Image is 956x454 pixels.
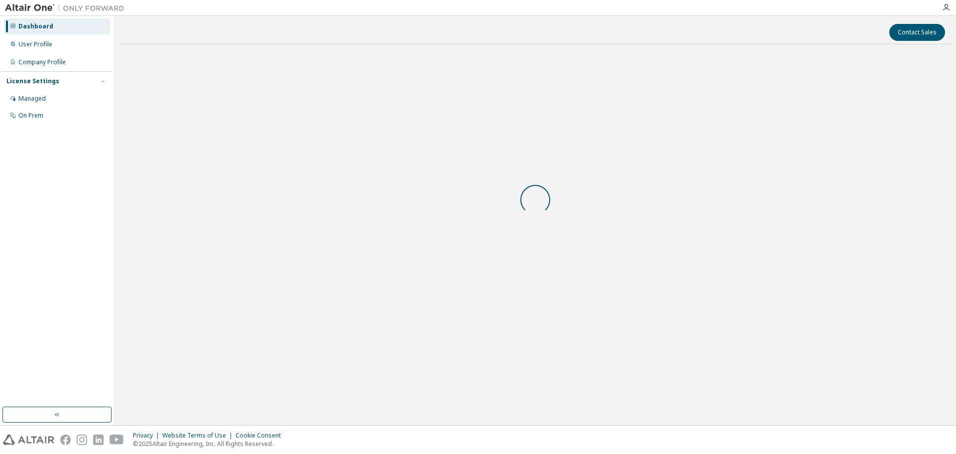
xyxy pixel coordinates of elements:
img: instagram.svg [77,435,87,445]
div: Dashboard [18,22,53,30]
img: linkedin.svg [93,435,104,445]
div: User Profile [18,40,52,48]
button: Contact Sales [889,24,945,41]
div: Privacy [133,432,162,440]
div: Company Profile [18,58,66,66]
div: License Settings [6,77,59,85]
div: Cookie Consent [236,432,287,440]
div: Managed [18,95,46,103]
img: youtube.svg [110,435,124,445]
div: On Prem [18,112,43,120]
div: Website Terms of Use [162,432,236,440]
img: altair_logo.svg [3,435,54,445]
p: © 2025 Altair Engineering, Inc. All Rights Reserved. [133,440,287,448]
img: facebook.svg [60,435,71,445]
img: Altair One [5,3,129,13]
